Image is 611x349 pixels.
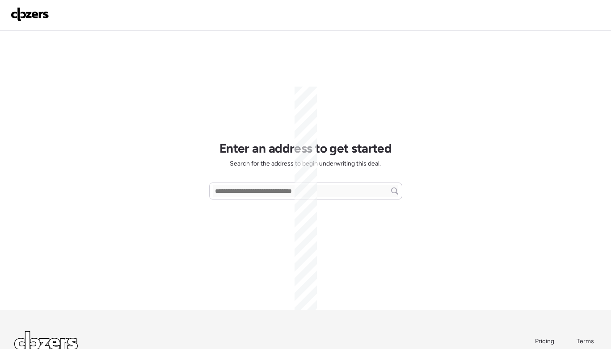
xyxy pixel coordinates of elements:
[577,337,597,346] a: Terms
[11,7,49,21] img: Logo
[535,337,555,346] a: Pricing
[535,337,554,345] span: Pricing
[577,337,594,345] span: Terms
[219,141,392,156] h1: Enter an address to get started
[230,159,381,168] span: Search for the address to begin underwriting this deal.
